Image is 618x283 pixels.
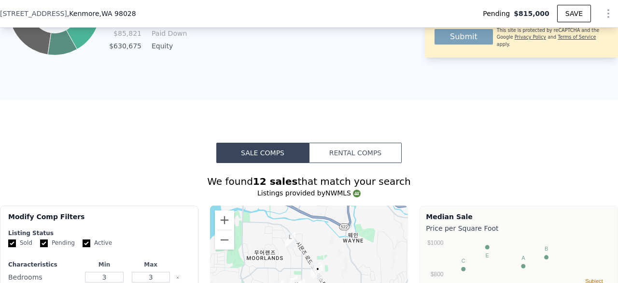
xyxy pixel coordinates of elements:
[435,29,493,45] button: Submit
[109,28,142,39] td: $85,821
[427,239,444,246] text: $1000
[462,258,465,264] text: C
[426,212,612,222] div: Median Sale
[150,28,193,39] td: Paid Down
[514,9,549,18] span: $815,000
[557,5,591,22] button: SAVE
[8,239,16,247] input: Sold
[353,190,361,197] img: NWMLS Logo
[99,10,136,17] span: , WA 98028
[67,9,136,18] span: , Kenmore
[83,261,126,268] div: Min
[431,271,444,278] text: $800
[215,230,234,250] button: 축소
[8,229,190,237] div: Listing Status
[40,239,75,247] label: Pending
[40,239,48,247] input: Pending
[8,212,190,229] div: Modify Comp Filters
[483,9,514,18] span: Pending
[83,239,90,247] input: Active
[599,4,618,23] button: Show Options
[109,41,142,51] td: $630,675
[129,261,172,268] div: Max
[216,143,309,163] button: Sale Comps
[309,143,402,163] button: Rental Comps
[558,34,596,40] a: Terms of Service
[8,239,32,247] label: Sold
[515,34,546,40] a: Privacy Policy
[83,239,112,247] label: Active
[545,246,548,252] text: B
[8,261,79,268] div: Characteristics
[426,222,612,235] div: Price per Square Foot
[176,276,180,280] button: Clear
[497,27,608,48] div: This site is protected by reCAPTCHA and the Google and apply.
[521,255,525,261] text: A
[253,176,298,187] strong: 12 sales
[307,258,325,282] div: 15226 88th Ave NE
[215,210,234,230] button: 확대
[281,228,299,253] div: 16117 82nd Pl NE
[150,41,193,51] td: Equity
[486,253,489,258] text: E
